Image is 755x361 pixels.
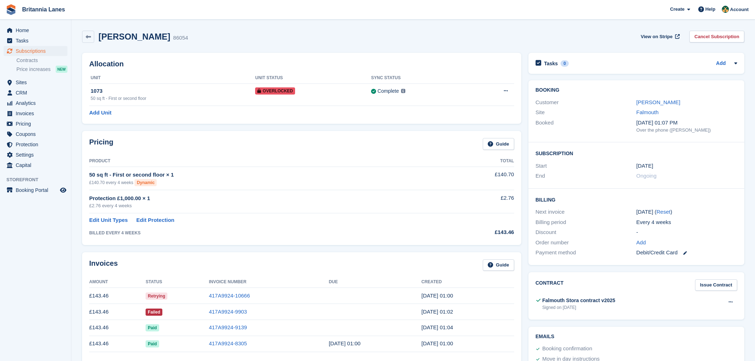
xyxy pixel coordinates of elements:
td: £2.76 [435,190,514,213]
span: Booking Portal [16,185,59,195]
a: Reset [657,209,670,215]
h2: Allocation [89,60,514,68]
div: Falmouth Stora contract v2025 [542,297,615,304]
span: View on Stripe [641,33,673,40]
div: 50 sq ft - First or second floor [91,95,255,102]
div: Every 4 weeks [636,218,737,227]
a: Guide [483,138,514,150]
div: 86054 [173,34,188,42]
span: Protection [16,139,59,149]
div: Discount [536,228,637,237]
h2: Booking [536,87,737,93]
div: Signed on [DATE] [542,304,615,311]
span: Overlocked [255,87,295,95]
div: £140.70 every 4 weeks [89,179,435,186]
a: Falmouth [636,109,659,115]
a: Issue Contract [695,279,737,291]
a: menu [4,119,67,129]
div: Next invoice [536,208,637,216]
td: £143.46 [89,336,146,352]
a: 417A9924-8305 [209,340,247,346]
a: Preview store [59,186,67,194]
a: View on Stripe [638,31,681,42]
h2: Billing [536,196,737,203]
span: Analytics [16,98,59,108]
div: - [636,228,737,237]
th: Unit [89,72,255,84]
td: £143.46 [89,304,146,320]
div: Over the phone ([PERSON_NAME]) [636,127,737,134]
a: menu [4,139,67,149]
th: Status [146,276,209,288]
a: [PERSON_NAME] [636,99,680,105]
div: Billing period [536,218,637,227]
th: Due [329,276,421,288]
a: Add [636,239,646,247]
a: 417A9924-9903 [209,309,247,315]
div: 0 [561,60,569,67]
div: 50 sq ft - First or second floor × 1 [89,171,435,179]
th: Created [421,276,514,288]
time: 2025-07-15 00:02:57 UTC [421,309,453,315]
span: Home [16,25,59,35]
span: Settings [16,150,59,160]
a: Add [716,60,726,68]
div: 1073 [91,87,255,95]
img: icon-info-grey-7440780725fd019a000dd9b08b2336e03edf1995a4989e88bcd33f0948082b44.svg [401,89,405,93]
span: Subscriptions [16,46,59,56]
a: menu [4,46,67,56]
time: 2025-08-12 00:00:03 UTC [421,293,453,299]
div: Protection £1,000.00 × 1 [89,194,435,203]
td: £143.46 [89,320,146,336]
div: Booking confirmation [542,345,592,353]
img: Nathan Kellow [722,6,729,13]
a: menu [4,150,67,160]
a: 417A9924-10666 [209,293,250,299]
th: Unit Status [255,72,371,84]
a: menu [4,160,67,170]
span: CRM [16,88,59,98]
div: BILLED EVERY 4 WEEKS [89,230,435,236]
a: menu [4,25,67,35]
span: Ongoing [636,173,657,179]
div: £143.46 [435,228,514,237]
div: NEW [56,66,67,73]
span: Pricing [16,119,59,129]
td: £140.70 [435,167,514,190]
div: Debit/Credit Card [636,249,737,257]
div: End [536,172,637,180]
time: 2025-06-17 00:04:48 UTC [421,324,453,330]
h2: Pricing [89,138,113,150]
span: Tasks [16,36,59,46]
a: menu [4,77,67,87]
span: Storefront [6,176,71,183]
h2: Subscription [536,149,737,157]
td: £143.46 [89,288,146,304]
span: Retrying [146,293,167,300]
a: menu [4,108,67,118]
h2: Tasks [544,60,558,67]
div: [DATE] ( ) [636,208,737,216]
a: menu [4,88,67,98]
span: Capital [16,160,59,170]
span: Invoices [16,108,59,118]
th: Amount [89,276,146,288]
a: Add Unit [89,109,111,117]
time: 2025-05-20 00:00:58 UTC [421,340,453,346]
div: Booked [536,119,637,134]
div: Order number [536,239,637,247]
th: Product [89,156,435,167]
a: menu [4,98,67,108]
h2: Invoices [89,259,118,271]
div: [DATE] 01:07 PM [636,119,737,127]
div: Site [536,108,637,117]
h2: [PERSON_NAME] [98,32,170,41]
div: Payment method [536,249,637,257]
th: Invoice Number [209,276,329,288]
th: Sync Status [371,72,471,84]
a: menu [4,185,67,195]
span: Paid [146,324,159,331]
time: 2025-05-21 00:00:00 UTC [329,340,360,346]
div: Start [536,162,637,170]
span: Failed [146,309,162,316]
